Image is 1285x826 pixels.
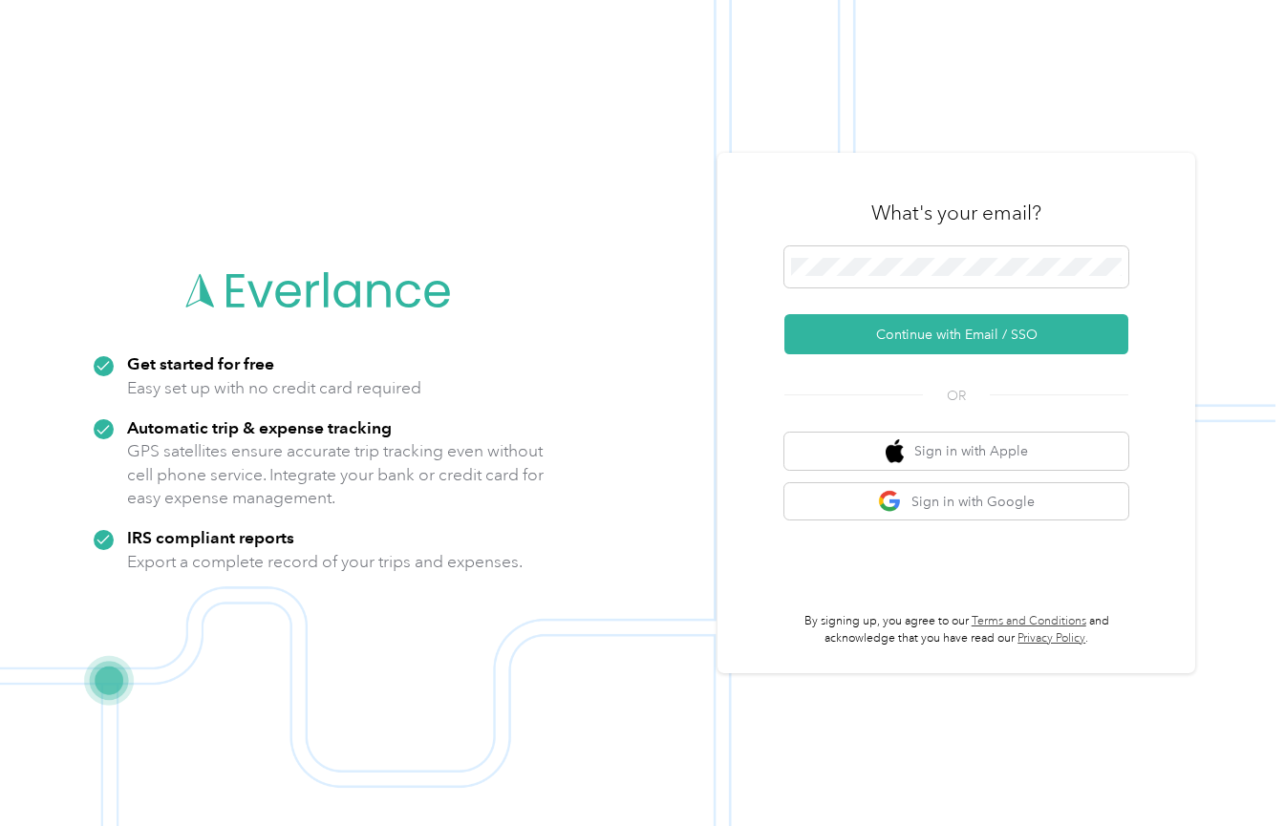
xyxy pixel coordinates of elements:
button: Continue with Email / SSO [784,314,1128,354]
p: By signing up, you agree to our and acknowledge that you have read our . [784,613,1128,646]
strong: Get started for free [127,353,274,373]
img: apple logo [886,439,905,463]
p: GPS satellites ensure accurate trip tracking even without cell phone service. Integrate your bank... [127,439,545,510]
span: OR [923,386,990,406]
strong: IRS compliant reports [127,527,294,547]
a: Privacy Policy [1017,631,1085,646]
img: google logo [878,490,902,514]
strong: Automatic trip & expense tracking [127,417,392,437]
button: apple logoSign in with Apple [784,433,1128,470]
button: google logoSign in with Google [784,483,1128,520]
p: Easy set up with no credit card required [127,376,421,400]
a: Terms and Conditions [972,614,1086,628]
iframe: Everlance-gr Chat Button Frame [1178,719,1285,826]
p: Export a complete record of your trips and expenses. [127,550,523,574]
h3: What's your email? [871,200,1041,226]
